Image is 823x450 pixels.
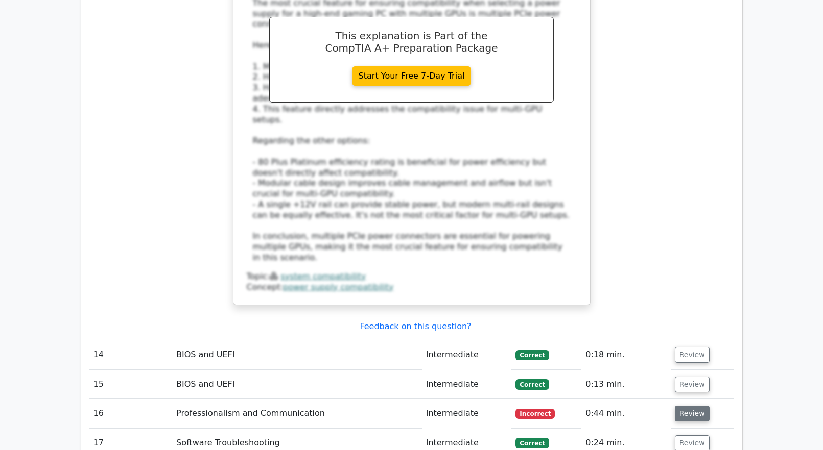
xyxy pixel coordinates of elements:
[422,340,512,369] td: Intermediate
[172,399,422,428] td: Professionalism and Communication
[515,350,549,360] span: Correct
[515,409,555,419] span: Incorrect
[89,370,173,399] td: 15
[515,438,549,448] span: Correct
[422,399,512,428] td: Intermediate
[172,370,422,399] td: BIOS and UEFI
[280,271,366,281] a: system compatibility
[247,282,577,293] div: Concept:
[581,399,670,428] td: 0:44 min.
[247,271,577,282] div: Topic:
[172,340,422,369] td: BIOS and UEFI
[515,379,549,389] span: Correct
[422,370,512,399] td: Intermediate
[675,377,710,392] button: Review
[89,399,173,428] td: 16
[675,347,710,363] button: Review
[360,321,471,331] a: Feedback on this question?
[581,370,670,399] td: 0:13 min.
[283,282,393,292] a: power supply compatibility
[581,340,670,369] td: 0:18 min.
[352,66,472,86] a: Start Your Free 7-Day Trial
[675,406,710,421] button: Review
[89,340,173,369] td: 14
